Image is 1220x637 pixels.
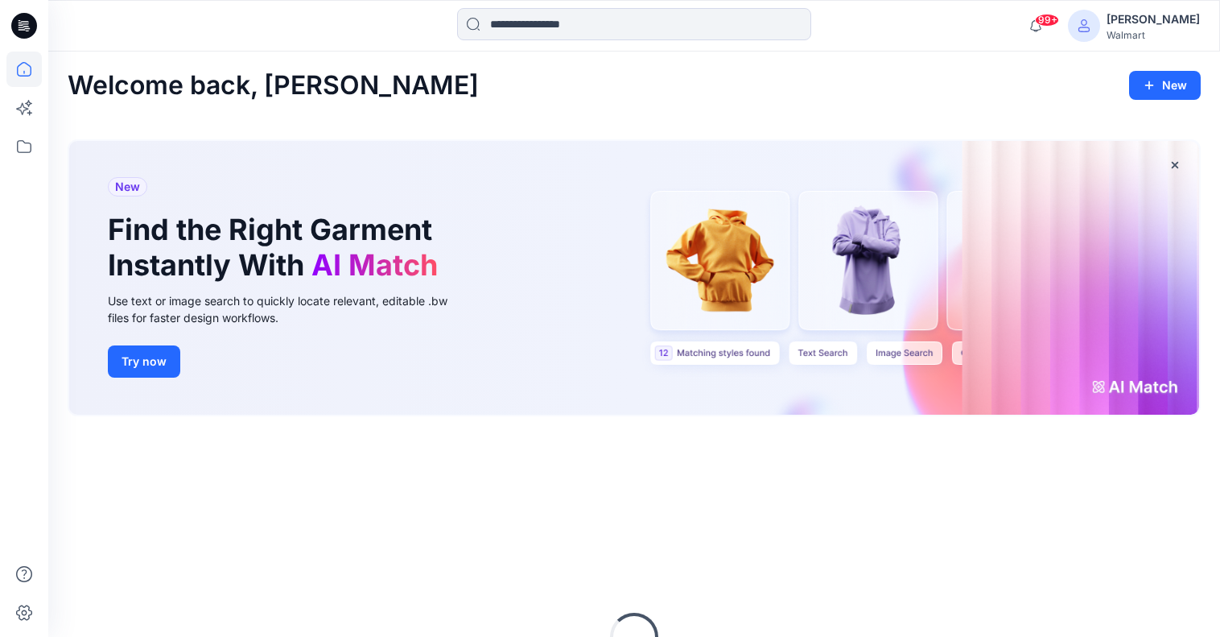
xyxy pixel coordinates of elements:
[311,247,438,283] span: AI Match
[108,345,180,378] button: Try now
[108,213,446,282] h1: Find the Right Garment Instantly With
[1078,19,1090,32] svg: avatar
[1107,29,1200,41] div: Walmart
[1107,10,1200,29] div: [PERSON_NAME]
[68,71,479,101] h2: Welcome back, [PERSON_NAME]
[108,292,470,326] div: Use text or image search to quickly locate relevant, editable .bw files for faster design workflows.
[1035,14,1059,27] span: 99+
[1129,71,1201,100] button: New
[115,177,140,196] span: New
